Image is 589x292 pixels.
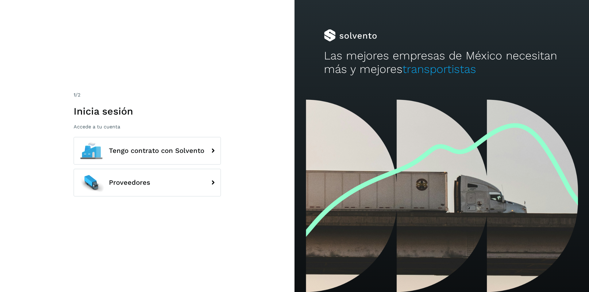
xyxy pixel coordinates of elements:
h2: Las mejores empresas de México necesitan más y mejores [324,49,560,76]
div: /2 [74,91,221,99]
h1: Inicia sesión [74,105,221,117]
button: Proveedores [74,169,221,196]
span: 1 [74,92,75,98]
button: Tengo contrato con Solvento [74,137,221,165]
span: Proveedores [109,179,150,186]
span: transportistas [402,63,476,76]
span: Tengo contrato con Solvento [109,147,204,154]
p: Accede a tu cuenta [74,124,221,130]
